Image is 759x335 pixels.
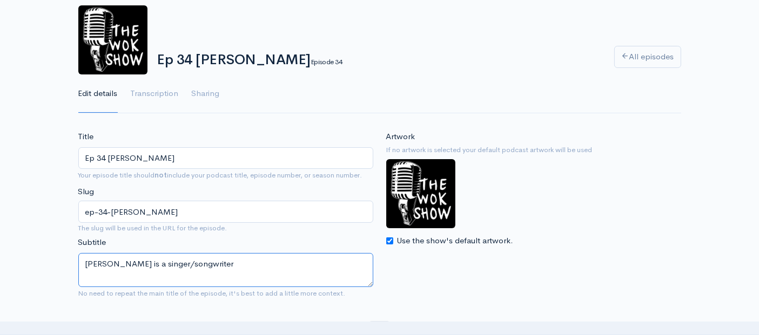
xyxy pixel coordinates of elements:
a: Transcription [131,74,179,113]
label: Artwork [386,131,415,143]
a: Edit details [78,74,118,113]
small: The slug will be used in the URL for the episode. [78,223,373,234]
small: Episode 34 [311,57,342,66]
label: Use the show's default artwork. [397,235,514,247]
h1: Ep 34 [PERSON_NAME] [157,52,601,68]
label: Subtitle [78,236,106,249]
label: Title [78,131,94,143]
a: Sharing [192,74,220,113]
small: No need to repeat the main title of the episode, it's best to add a little more context. [78,289,346,298]
textarea: [PERSON_NAME] is a singer/songwriter [78,253,373,287]
input: What is the episode's title? [78,147,373,169]
small: If no artwork is selected your default podcast artwork will be used [386,145,681,155]
input: title-of-episode [78,201,373,223]
label: Slug [78,186,95,198]
small: Your episode title should include your podcast title, episode number, or season number. [78,170,362,180]
a: All episodes [614,46,681,68]
strong: not [155,170,167,180]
